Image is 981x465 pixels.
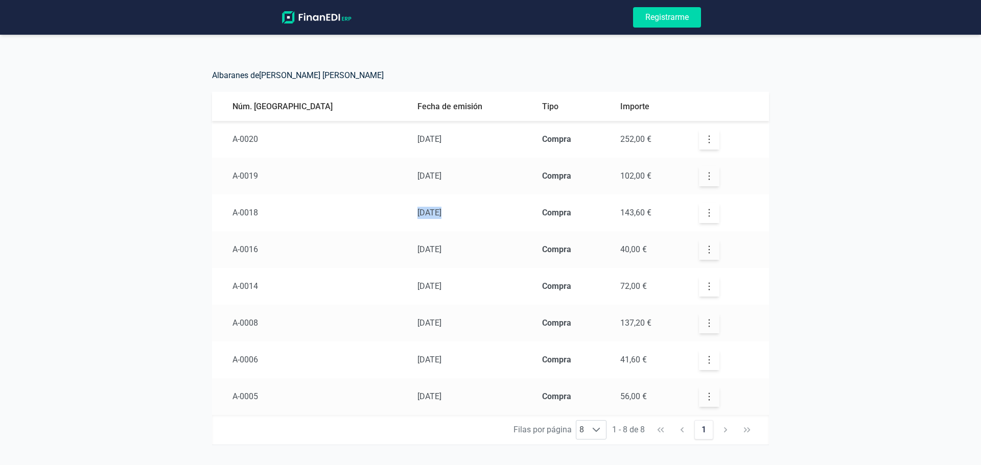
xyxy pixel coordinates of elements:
span: 41,60 € [620,355,647,364]
span: 40,00 € [620,244,647,254]
span: 72,00 € [620,281,647,291]
span: A-0020 [232,134,258,144]
span: [DATE] [417,244,441,254]
span: 252,00 € [620,134,651,144]
span: A-0019 [232,171,258,181]
span: 56,00 € [620,391,647,401]
span: A-0006 [232,355,258,364]
span: A-0016 [232,244,258,254]
strong: Compra [542,318,571,328]
span: [DATE] [417,391,441,401]
span: Núm. [GEOGRAPHIC_DATA] [232,102,333,111]
span: 143,60 € [620,208,651,217]
span: Importe [620,102,649,111]
span: [DATE] [417,171,441,181]
strong: Compra [542,134,571,144]
strong: Compra [542,391,571,401]
button: Registrarme [633,7,701,28]
span: Filas por página [513,424,572,436]
strong: Compra [542,355,571,364]
span: 102,00 € [620,171,651,181]
span: [DATE] [417,355,441,364]
button: 1 [694,420,714,439]
span: A-0018 [232,208,258,217]
strong: Compra [542,208,571,217]
span: [DATE] [417,208,441,217]
span: [DATE] [417,134,441,144]
strong: Compra [542,281,571,291]
span: 1 - 8 de 8 [608,420,649,439]
span: [DATE] [417,318,441,328]
span: 8 [576,421,587,439]
span: Tipo [542,102,558,111]
img: logo [280,11,354,23]
strong: Compra [542,171,571,181]
span: A-0014 [232,281,258,291]
span: [DATE] [417,281,441,291]
span: A-0005 [232,391,258,401]
h5: Albaranes de [PERSON_NAME] [PERSON_NAME] [212,67,769,92]
span: 137,20 € [620,318,651,328]
span: Fecha de emisión [417,102,482,111]
span: A-0008 [232,318,258,328]
strong: Compra [542,244,571,254]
